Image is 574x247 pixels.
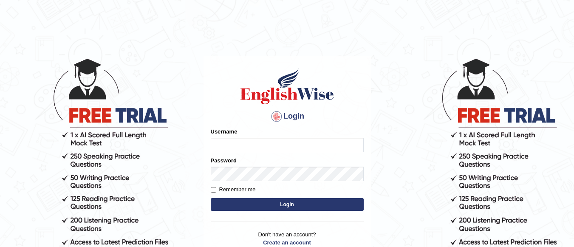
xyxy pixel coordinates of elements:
h4: Login [211,110,364,123]
img: Logo of English Wise sign in for intelligent practice with AI [239,67,336,105]
label: Username [211,128,238,136]
button: Login [211,198,364,211]
a: Create an account [211,238,364,247]
label: Password [211,156,237,165]
label: Remember me [211,185,256,194]
input: Remember me [211,187,216,193]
